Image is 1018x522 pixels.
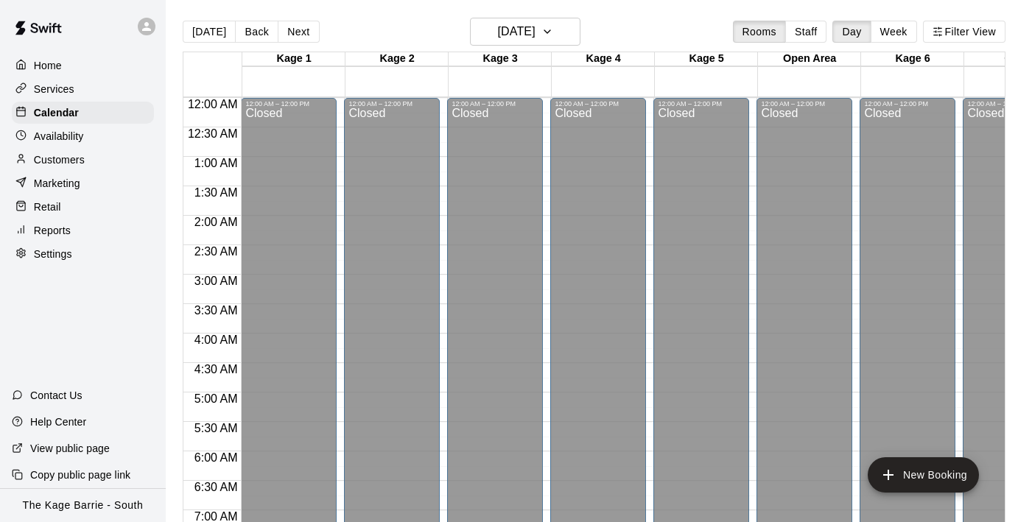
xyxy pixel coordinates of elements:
[785,21,827,43] button: Staff
[242,52,345,66] div: Kage 1
[12,149,154,171] a: Customers
[245,100,332,107] div: 12:00 AM – 12:00 PM
[34,82,74,96] p: Services
[761,100,848,107] div: 12:00 AM – 12:00 PM
[191,186,242,199] span: 1:30 AM
[30,388,83,403] p: Contact Us
[658,100,745,107] div: 12:00 AM – 12:00 PM
[191,216,242,228] span: 2:00 AM
[184,127,242,140] span: 12:30 AM
[34,152,85,167] p: Customers
[34,247,72,261] p: Settings
[235,21,278,43] button: Back
[30,441,110,456] p: View public page
[191,392,242,405] span: 5:00 AM
[12,196,154,218] a: Retail
[12,243,154,265] a: Settings
[864,100,951,107] div: 12:00 AM – 12:00 PM
[34,105,79,120] p: Calendar
[832,21,871,43] button: Day
[871,21,917,43] button: Week
[497,21,535,42] h6: [DATE]
[655,52,758,66] div: Kage 5
[12,172,154,194] a: Marketing
[191,363,242,375] span: 4:30 AM
[278,21,319,43] button: Next
[758,52,861,66] div: Open Area
[12,219,154,241] a: Reports
[12,78,154,100] a: Services
[34,223,71,238] p: Reports
[345,52,449,66] div: Kage 2
[452,100,538,107] div: 12:00 AM – 12:00 PM
[923,21,1005,43] button: Filter View
[191,422,242,434] span: 5:30 AM
[449,52,552,66] div: Kage 3
[733,21,786,43] button: Rooms
[191,245,242,258] span: 2:30 AM
[191,304,242,317] span: 3:30 AM
[183,21,236,43] button: [DATE]
[30,415,86,429] p: Help Center
[12,54,154,77] a: Home
[23,498,144,513] p: The Kage Barrie - South
[861,52,964,66] div: Kage 6
[34,129,84,144] p: Availability
[191,451,242,464] span: 6:00 AM
[30,468,130,482] p: Copy public page link
[552,52,655,66] div: Kage 4
[191,334,242,346] span: 4:00 AM
[555,100,642,107] div: 12:00 AM – 12:00 PM
[191,275,242,287] span: 3:00 AM
[34,200,61,214] p: Retail
[191,157,242,169] span: 1:00 AM
[12,125,154,147] a: Availability
[868,457,979,493] button: add
[348,100,435,107] div: 12:00 AM – 12:00 PM
[191,481,242,493] span: 6:30 AM
[34,58,62,73] p: Home
[12,102,154,124] a: Calendar
[184,98,242,110] span: 12:00 AM
[470,18,580,46] button: [DATE]
[34,176,80,191] p: Marketing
